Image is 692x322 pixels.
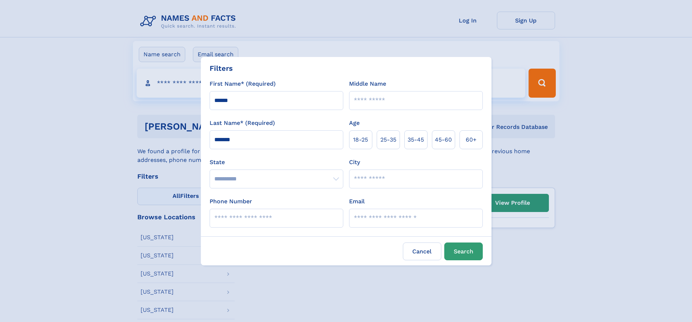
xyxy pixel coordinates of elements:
span: 45‑60 [435,135,452,144]
span: 25‑35 [380,135,396,144]
span: 18‑25 [353,135,368,144]
label: Last Name* (Required) [210,119,275,127]
div: Filters [210,63,233,74]
label: Email [349,197,365,206]
span: 60+ [466,135,477,144]
label: Middle Name [349,80,386,88]
span: 35‑45 [408,135,424,144]
label: State [210,158,343,167]
label: Cancel [403,242,441,260]
button: Search [444,242,483,260]
label: City [349,158,360,167]
label: Age [349,119,360,127]
label: First Name* (Required) [210,80,276,88]
label: Phone Number [210,197,252,206]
